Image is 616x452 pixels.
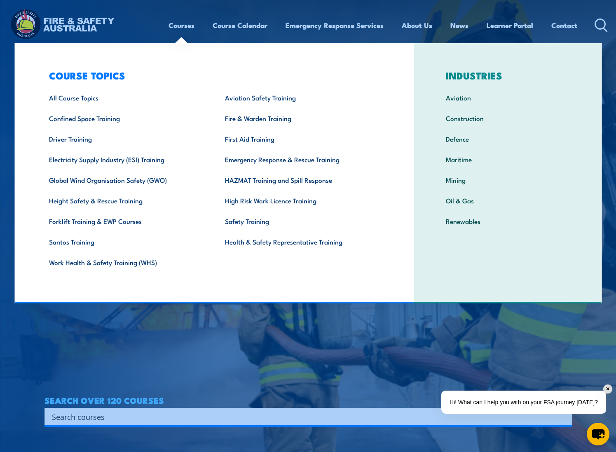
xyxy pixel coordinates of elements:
h3: COURSE TOPICS [36,70,388,81]
a: First Aid Training [212,128,388,149]
a: Contact [551,14,577,36]
a: Electricity Supply Industry (ESI) Training [36,149,212,170]
a: Safety Training [212,211,388,231]
a: Maritime [433,149,583,170]
a: Mining [433,170,583,190]
a: Aviation Safety Training [212,87,388,108]
a: Courses [169,14,194,36]
a: All Course Topics [36,87,212,108]
form: Search form [54,411,555,422]
a: Defence [433,128,583,149]
div: ✕ [603,384,612,394]
a: Global Wind Organisation Safety (GWO) [36,170,212,190]
a: Height Safety & Rescue Training [36,190,212,211]
a: Driver Training [36,128,212,149]
a: Emergency Response & Rescue Training [212,149,388,170]
a: Fire & Warden Training [212,108,388,128]
a: Learner Portal [487,14,533,36]
a: Construction [433,108,583,128]
h3: INDUSTRIES [433,70,583,81]
a: Confined Space Training [36,108,212,128]
a: Renewables [433,211,583,231]
a: Emergency Response Services [286,14,384,36]
a: Forklift Training & EWP Courses [36,211,212,231]
input: Search input [52,410,554,423]
a: Oil & Gas [433,190,583,211]
a: Aviation [433,87,583,108]
div: Hi! What can I help you with on your FSA journey [DATE]? [441,391,606,414]
button: chat-button [587,423,609,445]
a: HAZMAT Training and Spill Response [212,170,388,190]
a: High Risk Work Licence Training [212,190,388,211]
h4: SEARCH OVER 120 COURSES [45,396,572,405]
a: Work Health & Safety Training (WHS) [36,252,212,273]
a: Health & Safety Representative Training [212,231,388,252]
a: News [450,14,468,36]
a: About Us [402,14,432,36]
a: Santos Training [36,231,212,252]
a: Course Calendar [213,14,267,36]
